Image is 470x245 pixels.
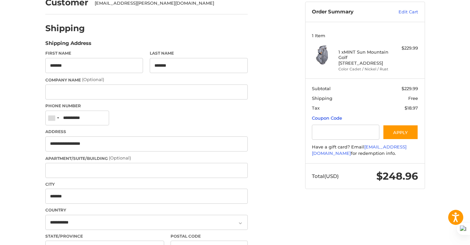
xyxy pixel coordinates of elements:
[312,96,332,101] span: Shipping
[45,129,248,135] label: Address
[45,76,248,83] label: Company Name
[415,227,470,245] iframe: Google Customer Reviews
[312,144,418,157] div: Have a gift card? Email for redemption info.
[45,207,248,213] label: Country
[109,155,131,161] small: (Optional)
[171,233,248,239] label: Postal Code
[391,45,418,52] div: $229.99
[312,125,379,140] input: Gift Certificate or Coupon Code
[45,181,248,187] label: City
[45,23,85,34] h2: Shipping
[383,125,418,140] button: Apply
[384,9,418,15] a: Edit Cart
[45,50,143,56] label: First Name
[338,66,390,72] li: Color Cadet / Nickel / Rust
[312,173,339,179] span: Total (USD)
[45,233,164,239] label: State/Province
[312,9,384,15] h3: Order Summary
[312,115,342,121] a: Coupon Code
[150,50,248,56] label: Last Name
[338,49,390,66] h4: 1 x MINT Sun Mountain Golf [STREET_ADDRESS]
[408,96,418,101] span: Free
[45,103,248,109] label: Phone Number
[312,33,418,38] h3: 1 Item
[376,170,418,182] span: $248.96
[405,105,418,111] span: $18.97
[312,86,331,91] span: Subtotal
[45,40,91,50] legend: Shipping Address
[45,155,248,162] label: Apartment/Suite/Building
[402,86,418,91] span: $229.99
[82,77,104,82] small: (Optional)
[312,105,320,111] span: Tax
